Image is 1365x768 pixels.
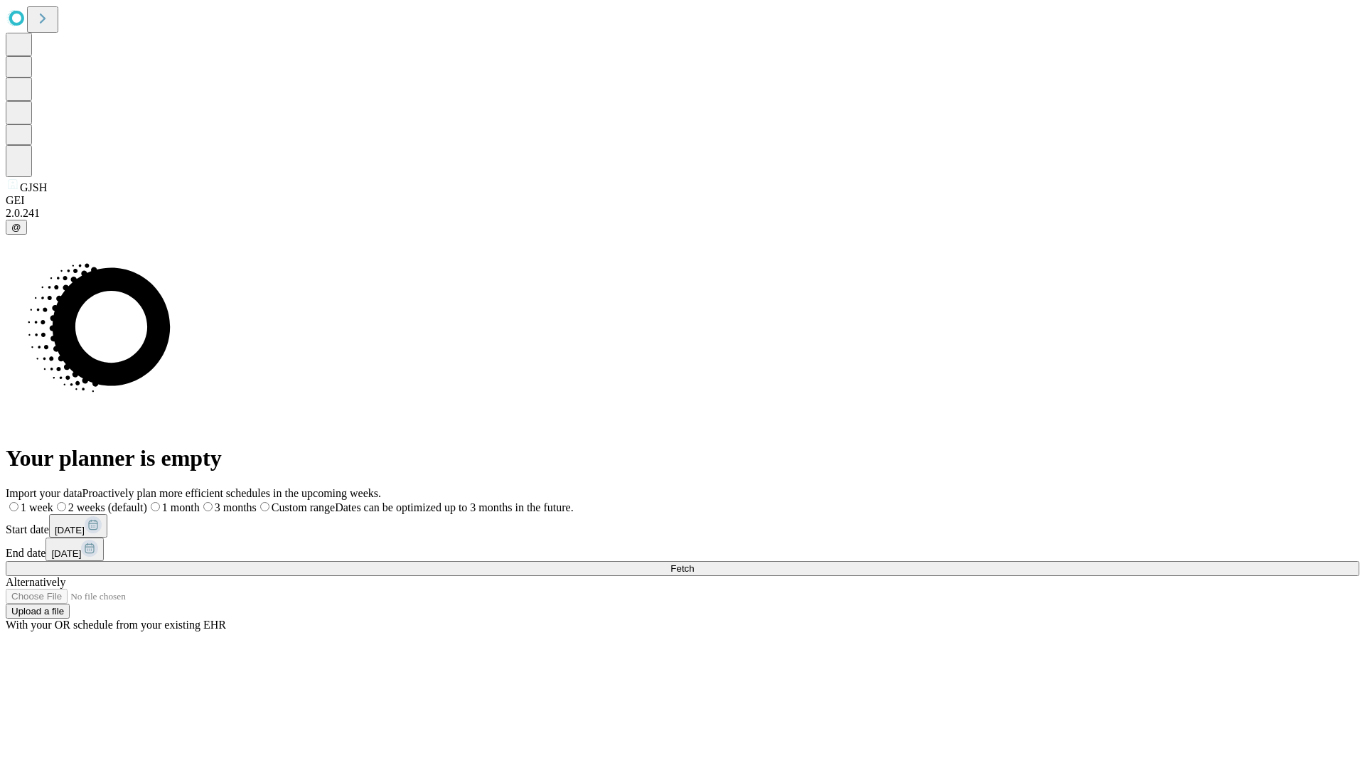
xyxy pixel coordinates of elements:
span: [DATE] [55,525,85,535]
button: [DATE] [49,514,107,538]
span: 1 month [162,501,200,513]
span: Proactively plan more efficient schedules in the upcoming weeks. [82,487,381,499]
input: 1 month [151,502,160,511]
input: Custom rangeDates can be optimized up to 3 months in the future. [260,502,269,511]
div: 2.0.241 [6,207,1359,220]
input: 3 months [203,502,213,511]
span: 1 week [21,501,53,513]
button: [DATE] [45,538,104,561]
span: 2 weeks (default) [68,501,147,513]
span: 3 months [215,501,257,513]
span: With your OR schedule from your existing EHR [6,619,226,631]
button: @ [6,220,27,235]
span: Dates can be optimized up to 3 months in the future. [335,501,573,513]
button: Fetch [6,561,1359,576]
span: Alternatively [6,576,65,588]
div: Start date [6,514,1359,538]
span: GJSH [20,181,47,193]
h1: Your planner is empty [6,445,1359,471]
span: Fetch [670,563,694,574]
button: Upload a file [6,604,70,619]
span: [DATE] [51,548,81,559]
span: Custom range [272,501,335,513]
span: Import your data [6,487,82,499]
span: @ [11,222,21,233]
input: 1 week [9,502,18,511]
div: End date [6,538,1359,561]
input: 2 weeks (default) [57,502,66,511]
div: GEI [6,194,1359,207]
